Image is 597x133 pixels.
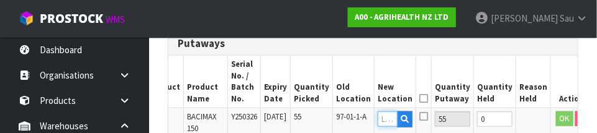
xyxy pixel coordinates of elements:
th: Product Name [184,56,228,108]
h3: Putaways [178,38,568,49]
input: Held [477,111,513,127]
th: Quantity Held [474,56,516,108]
input: Location Code [378,111,398,127]
th: New Location [375,56,416,108]
span: [PERSON_NAME] [491,12,558,24]
span: ProStock [40,11,103,27]
img: cube-alt.png [19,11,34,26]
th: Quantity Putaway [432,56,474,108]
th: Action [551,56,593,108]
input: Putaway [435,111,470,127]
span: Y250326 [231,111,257,122]
small: WMS [106,14,125,25]
th: Quantity Picked [291,56,333,108]
strong: A00 - AGRIHEALTH NZ LTD [355,12,449,22]
th: Serial No. / Batch No. [228,56,261,108]
span: [DATE] [264,111,286,122]
th: Reason Held [516,56,551,108]
th: Old Location [333,56,375,108]
button: OK [556,111,573,126]
span: Sau [560,12,574,24]
span: 55 [294,111,301,122]
span: 97-01-1-A [336,111,367,122]
a: A00 - AGRIHEALTH NZ LTD [348,7,456,27]
th: Expiry Date [261,56,291,108]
